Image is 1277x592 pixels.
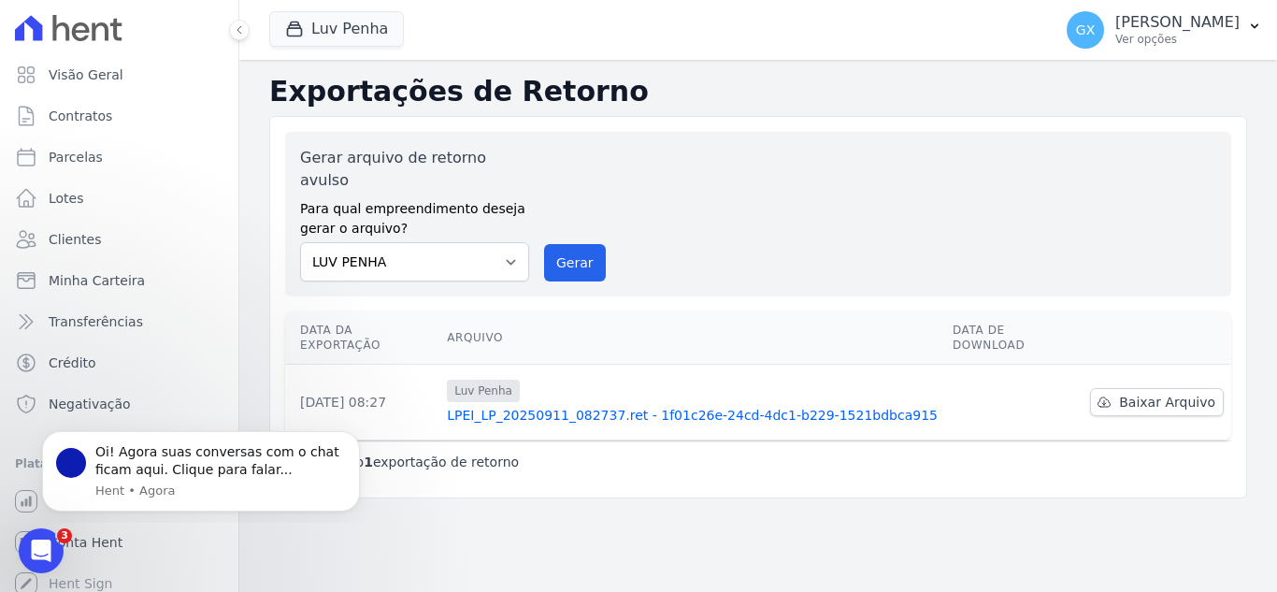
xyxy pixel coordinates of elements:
span: Clientes [49,230,101,249]
span: Contratos [49,107,112,125]
p: Exibindo exportação de retorno [308,453,519,471]
a: LPEI_LP_20250911_082737.ret - 1f01c26e-24cd-4dc1-b229-1521bdbca915 [447,406,938,425]
iframe: Intercom notifications mensagem [14,414,388,523]
span: Minha Carteira [49,271,145,290]
span: Luv Penha [447,380,520,402]
span: Transferências [49,312,143,331]
button: Luv Penha [269,11,404,47]
a: Baixar Arquivo [1090,388,1224,416]
a: Crédito [7,344,231,382]
h2: Exportações de Retorno [269,75,1247,108]
th: Arquivo [439,311,945,365]
a: Parcelas [7,138,231,176]
a: Conta Hent [7,524,231,561]
a: Contratos [7,97,231,135]
span: Conta Hent [49,533,122,552]
a: Negativação [7,385,231,423]
span: Parcelas [49,148,103,166]
button: Gerar [544,244,606,282]
a: Visão Geral [7,56,231,94]
span: 3 [57,528,72,543]
a: Minha Carteira [7,262,231,299]
label: Para qual empreendimento deseja gerar o arquivo? [300,192,529,238]
span: Lotes [49,189,84,208]
th: Data da Exportação [285,311,439,365]
a: Clientes [7,221,231,258]
span: Baixar Arquivo [1119,393,1215,412]
iframe: Intercom live chat [19,528,64,573]
span: Crédito [49,354,96,372]
a: Recebíveis [7,483,231,520]
span: Visão Geral [49,65,123,84]
a: Transferências [7,303,231,340]
span: Negativação [49,395,131,413]
th: Data de Download [945,311,1083,365]
span: GX [1076,23,1095,36]
a: Lotes [7,180,231,217]
button: GX [PERSON_NAME] Ver opções [1052,4,1277,56]
p: [PERSON_NAME] [1115,13,1240,32]
p: Ver opções [1115,32,1240,47]
td: [DATE] 08:27 [285,365,439,440]
label: Gerar arquivo de retorno avulso [300,147,529,192]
